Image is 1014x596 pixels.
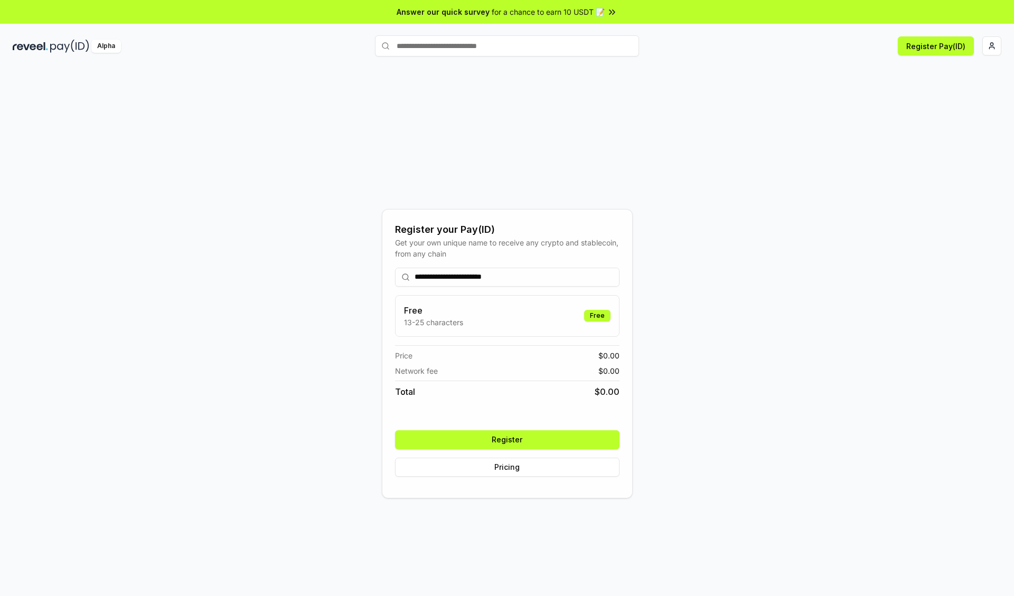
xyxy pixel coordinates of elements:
[584,310,611,321] div: Free
[91,40,121,53] div: Alpha
[898,36,974,55] button: Register Pay(ID)
[598,365,619,376] span: $ 0.00
[395,237,619,259] div: Get your own unique name to receive any crypto and stablecoin, from any chain
[598,350,619,361] span: $ 0.00
[395,365,438,376] span: Network fee
[404,304,463,317] h3: Free
[395,458,619,477] button: Pricing
[395,385,415,398] span: Total
[13,40,48,53] img: reveel_dark
[395,350,412,361] span: Price
[397,6,490,17] span: Answer our quick survey
[404,317,463,328] p: 13-25 characters
[395,430,619,449] button: Register
[50,40,89,53] img: pay_id
[492,6,605,17] span: for a chance to earn 10 USDT 📝
[395,222,619,237] div: Register your Pay(ID)
[595,385,619,398] span: $ 0.00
